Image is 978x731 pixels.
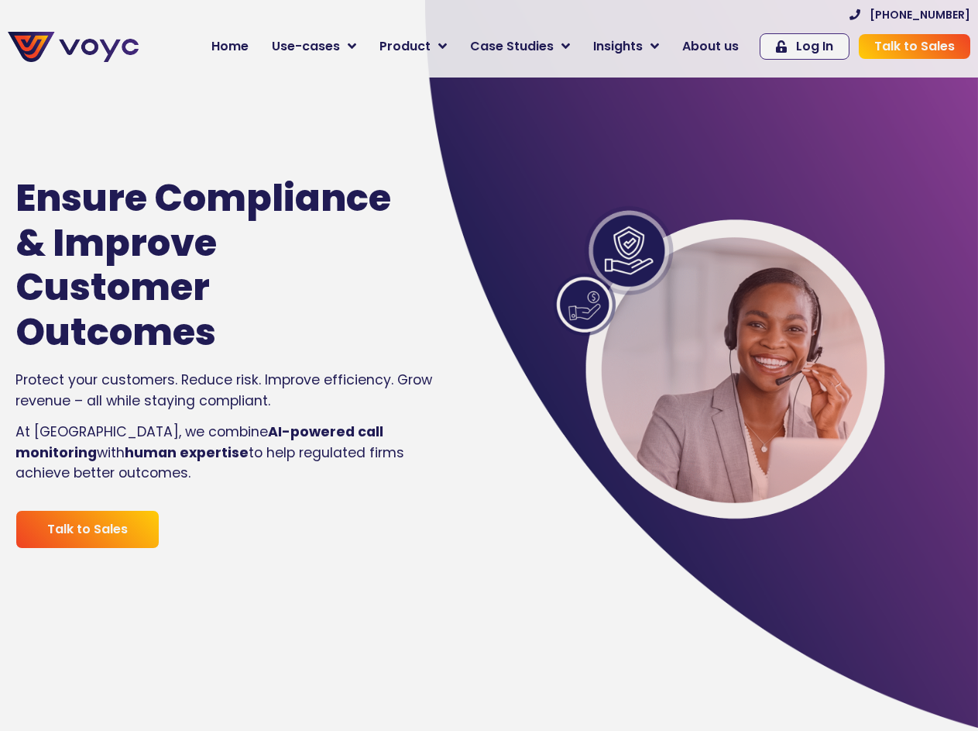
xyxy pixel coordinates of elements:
span: Talk to Sales [47,523,128,536]
h1: Ensure Compliance & Improve Customer Outcomes [15,176,409,354]
span: Case Studies [470,37,554,56]
span: Insights [593,37,643,56]
a: Talk to Sales [859,34,970,59]
span: Talk to Sales [874,40,955,53]
span: Log In [796,40,833,53]
a: Product [368,31,458,62]
a: Home [200,31,260,62]
strong: human expertise [125,443,249,462]
span: [PHONE_NUMBER] [870,9,970,20]
a: [PHONE_NUMBER] [849,9,970,20]
span: Product [379,37,431,56]
a: Use-cases [260,31,368,62]
p: At [GEOGRAPHIC_DATA], we combine with to help regulated firms achieve better outcomes. [15,422,455,483]
img: voyc-full-logo [8,32,139,62]
span: Home [211,37,249,56]
span: About us [682,37,739,56]
p: Protect your customers. Reduce risk. Improve efficiency. Grow revenue – all while staying compliant. [15,370,455,411]
a: Case Studies [458,31,582,62]
span: Use-cases [272,37,340,56]
a: About us [671,31,750,62]
strong: AI-powered call monitoring [15,422,383,461]
a: Log In [760,33,849,60]
a: Talk to Sales [15,510,160,549]
a: Insights [582,31,671,62]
